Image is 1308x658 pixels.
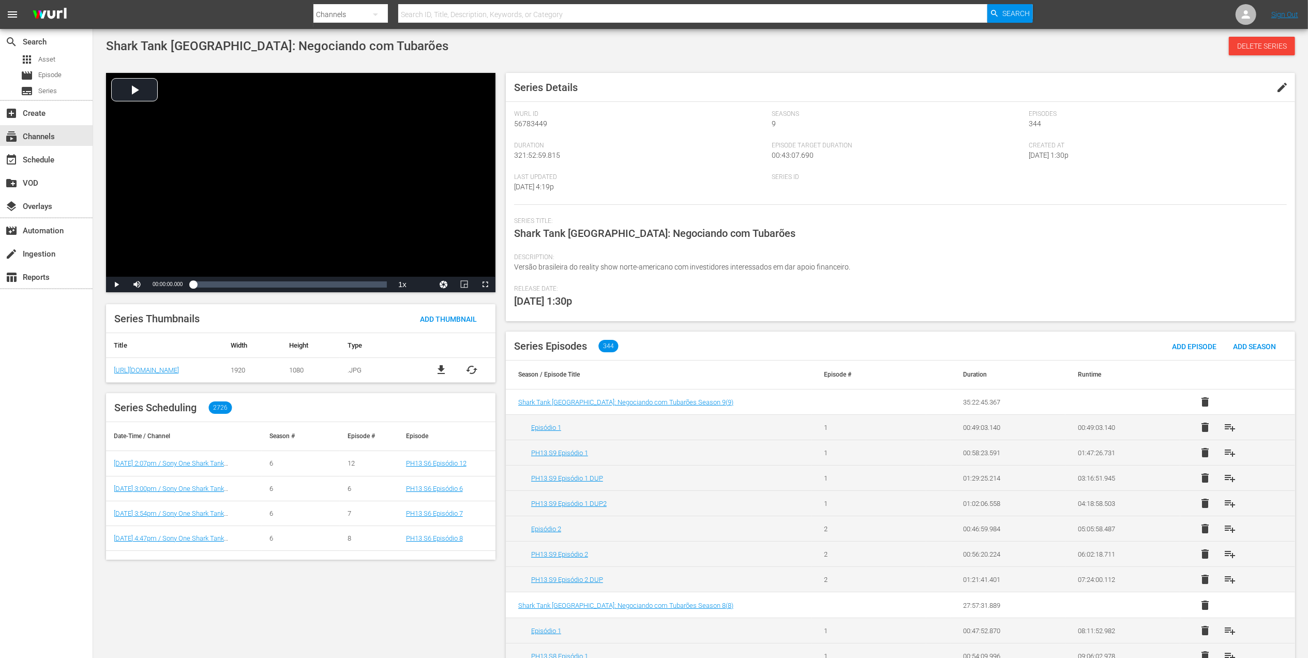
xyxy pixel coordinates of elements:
th: Width [223,333,281,358]
button: delete [1193,618,1217,643]
span: Release Date: [514,285,1282,293]
span: Seasons [772,110,1024,118]
button: delete [1193,415,1217,440]
div: Progress Bar [193,281,387,288]
span: playlist_add [1224,522,1236,535]
span: Episode Target Duration [772,142,1024,150]
span: Shark Tank [GEOGRAPHIC_DATA]: Negociando com Tubarões [106,39,448,53]
td: 2 [811,542,926,567]
a: PH13 S6 Episódio 8 [406,534,463,542]
td: 05:05:58.487 [1065,516,1180,542]
span: Last Updated [514,173,766,182]
td: 04:18:58.503 [1065,491,1180,516]
span: Series Thumbnails [114,312,200,325]
th: Season / Episode Title [506,361,811,390]
div: 6 [269,559,332,567]
td: 1 [811,415,926,440]
span: Delete Series [1229,42,1295,50]
td: 2 [811,567,926,592]
th: Title [106,333,223,358]
a: PH13 S9 Episódio 2 DUP [531,576,603,584]
span: Series Details [514,81,578,94]
th: Date-Time / Channel [106,422,262,451]
td: 1 [811,466,926,491]
th: Runtime [1065,361,1180,390]
button: delete [1193,491,1217,516]
button: Delete Series [1229,37,1295,55]
a: Shark Tank [GEOGRAPHIC_DATA]: Negociando com Tubarões Season 8(8) [518,602,733,609]
button: playlist_add [1217,415,1242,440]
td: 01:02:06.558 [951,491,1066,516]
span: delete [1199,624,1211,637]
span: delete [1199,396,1211,408]
div: 8 [348,534,390,542]
button: Search [987,4,1033,23]
span: Search [1002,4,1030,23]
span: 2726 [209,401,232,414]
a: [DATE] 2:07pm / Sony One Shark Tank [GEOGRAPHIC_DATA] [114,459,228,475]
span: menu [6,8,19,21]
a: file_download [435,364,448,376]
a: [DATE] 3:00pm / Sony One Shark Tank [GEOGRAPHIC_DATA] [114,485,228,500]
span: playlist_add [1224,573,1236,586]
td: 00:56:20.224 [951,542,1066,567]
span: Shark Tank [GEOGRAPHIC_DATA]: Negociando com Tubarões [514,227,795,240]
td: 01:21:41.401 [951,567,1066,592]
div: 9 [348,559,390,567]
td: 27:57:31.889 [951,593,1066,618]
button: Jump To Time [433,277,454,292]
button: Add Episode [1164,337,1225,355]
td: 1 [811,491,926,516]
span: Search [5,36,18,48]
td: 1920 [223,357,281,382]
button: Playback Rate [392,277,413,292]
button: delete [1193,567,1217,592]
a: Episódio 2 [531,525,561,533]
span: edit [1276,81,1289,94]
td: 01:47:26.731 [1065,440,1180,466]
a: PH13 S6 Episódio 12 [406,459,467,467]
div: 6 [348,485,390,492]
th: Height [281,333,340,358]
a: Shark Tank [GEOGRAPHIC_DATA]: Negociando com Tubarões Season 9(9) [518,398,733,406]
span: [DATE] 4:19p [514,183,554,191]
div: 6 [269,485,332,492]
button: delete [1193,390,1217,414]
span: Duration [514,142,766,150]
button: delete [1193,440,1217,465]
button: delete [1193,593,1217,618]
span: Wurl Id [514,110,766,118]
span: Add Episode [1164,342,1225,351]
span: Series Scheduling [114,401,197,414]
span: 56783449 [514,119,547,128]
span: Shark Tank [GEOGRAPHIC_DATA]: Negociando com Tubarões Season 9 ( 9 ) [518,398,733,406]
button: playlist_add [1217,440,1242,465]
span: [DATE] 1:30p [514,295,572,307]
div: 12 [348,459,390,467]
a: [URL][DOMAIN_NAME] [114,366,179,374]
span: 321:52:59.815 [514,151,560,159]
span: delete [1199,599,1211,611]
button: Play [106,277,127,292]
span: delete [1199,573,1211,586]
th: Episode # [811,361,926,390]
td: 1 [811,618,926,644]
span: Episodes [1029,110,1282,118]
span: Reports [5,271,18,283]
span: 00:00:00.000 [153,281,183,287]
span: playlist_add [1224,624,1236,637]
td: 01:29:25.214 [951,466,1066,491]
button: playlist_add [1217,516,1242,541]
a: PH13 S9 Episódio 2 [531,550,588,558]
span: Create [5,107,18,119]
span: playlist_add [1224,497,1236,510]
button: delete [1193,516,1217,541]
span: Series Title: [514,217,1282,226]
div: 6 [269,459,332,467]
span: Ingestion [5,248,18,260]
span: 344 [1029,119,1042,128]
td: 35:22:45.367 [951,390,1066,415]
a: Sign Out [1271,10,1298,19]
a: [DATE] 4:47pm / Sony One Shark Tank [GEOGRAPHIC_DATA] [114,534,228,550]
span: delete [1199,548,1211,560]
